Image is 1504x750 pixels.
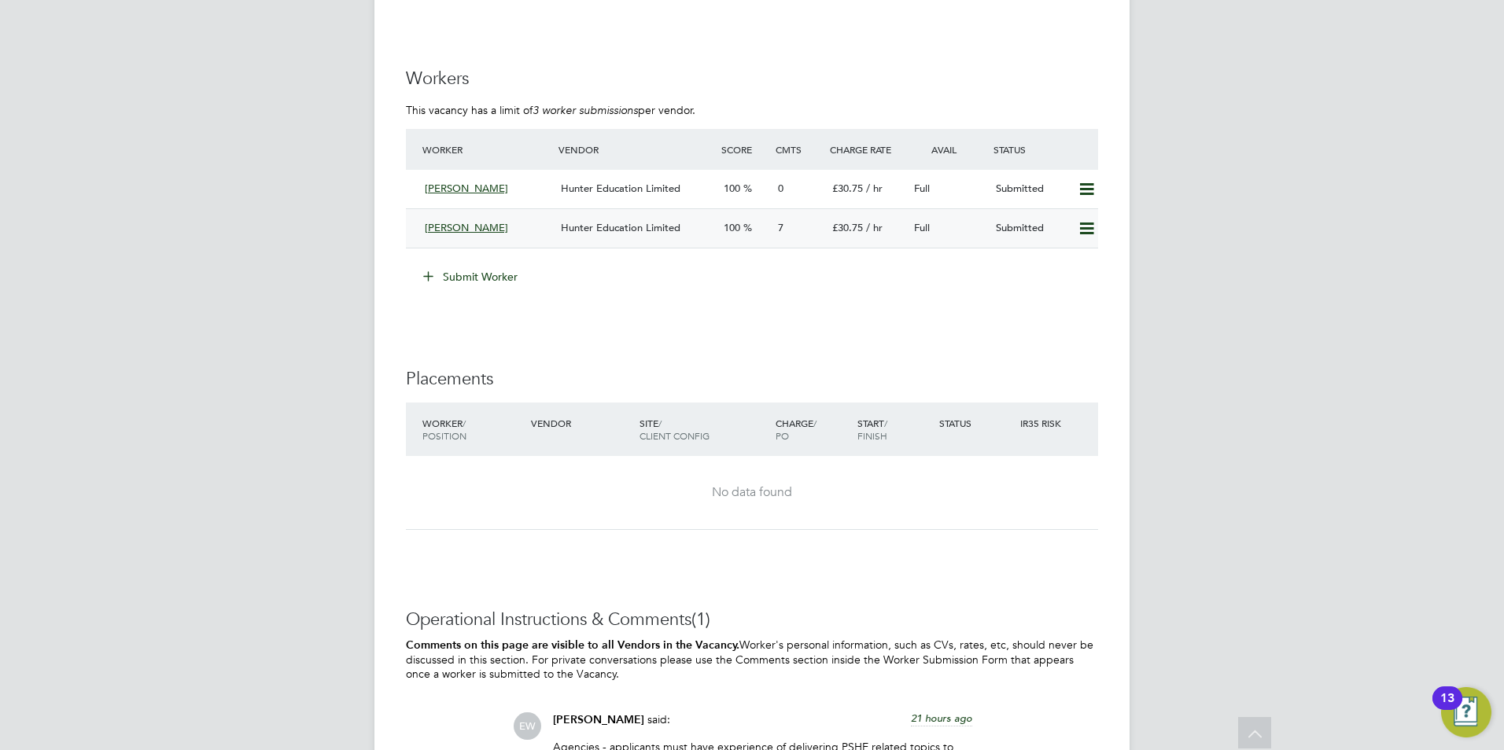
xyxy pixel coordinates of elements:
span: Hunter Education Limited [561,221,680,234]
span: Hunter Education Limited [561,182,680,195]
span: £30.75 [832,182,863,195]
b: Comments on this page are visible to all Vendors in the Vacancy. [406,638,739,652]
div: No data found [422,484,1082,501]
span: 0 [778,182,783,195]
div: Score [717,135,772,164]
span: [PERSON_NAME] [425,182,508,195]
div: 13 [1440,698,1454,719]
div: Status [990,135,1098,164]
button: Submit Worker [412,264,530,289]
h3: Workers [406,68,1098,90]
div: Vendor [555,135,717,164]
span: [PERSON_NAME] [425,221,508,234]
div: Site [636,409,772,450]
span: Full [914,221,930,234]
div: Cmts [772,135,826,164]
span: said: [647,712,670,726]
h3: Placements [406,368,1098,391]
div: Status [935,409,1017,437]
div: Charge Rate [826,135,908,164]
div: Worker [418,409,527,450]
div: Avail [908,135,990,164]
span: / Finish [857,417,887,442]
span: / Position [422,417,466,442]
em: 3 worker submissions [533,103,638,117]
span: 21 hours ago [911,711,972,725]
span: EW [514,712,541,740]
div: Submitted [990,215,1071,241]
span: £30.75 [832,221,863,234]
span: 7 [778,221,783,234]
span: / hr [866,182,883,195]
span: 100 [724,221,740,234]
span: / hr [866,221,883,234]
div: Worker [418,135,555,164]
h3: Operational Instructions & Comments [406,608,1098,631]
span: 100 [724,182,740,195]
span: [PERSON_NAME] [553,713,644,726]
p: Worker's personal information, such as CVs, rates, etc, should never be discussed in this section... [406,638,1098,682]
span: / Client Config [640,417,710,442]
div: IR35 Risk [1016,409,1071,437]
div: Submitted [990,176,1071,202]
span: (1) [691,608,710,630]
div: Charge [772,409,853,450]
span: Full [914,182,930,195]
div: Vendor [527,409,636,437]
span: / PO [776,417,817,442]
div: Start [853,409,935,450]
p: This vacancy has a limit of per vendor. [406,103,1098,117]
button: Open Resource Center, 13 new notifications [1441,687,1491,737]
